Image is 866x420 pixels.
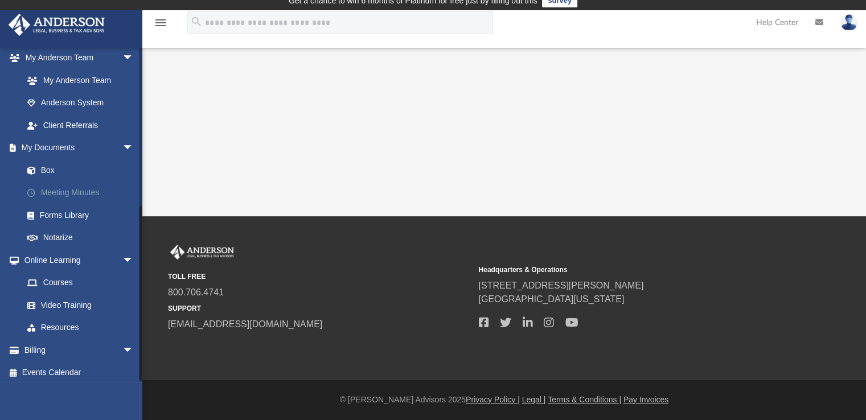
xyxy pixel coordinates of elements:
[478,281,643,290] a: [STREET_ADDRESS][PERSON_NAME]
[8,47,145,69] a: My Anderson Teamarrow_drop_down
[16,316,145,339] a: Resources
[122,137,145,160] span: arrow_drop_down
[16,69,139,92] a: My Anderson Team
[16,114,145,137] a: Client Referrals
[16,227,151,249] a: Notarize
[8,137,151,159] a: My Documentsarrow_drop_down
[16,204,145,227] a: Forms Library
[548,395,621,404] a: Terms & Conditions |
[16,182,151,204] a: Meeting Minutes
[478,294,624,304] a: [GEOGRAPHIC_DATA][US_STATE]
[16,159,145,182] a: Box
[840,14,857,31] img: User Pic
[122,249,145,272] span: arrow_drop_down
[168,303,470,314] small: SUPPORT
[190,15,203,28] i: search
[154,22,167,30] a: menu
[122,339,145,362] span: arrow_drop_down
[16,294,139,316] a: Video Training
[142,394,866,406] div: © [PERSON_NAME] Advisors 2025
[16,271,145,294] a: Courses
[168,287,224,297] a: 800.706.4741
[5,14,108,36] img: Anderson Advisors Platinum Portal
[122,47,145,70] span: arrow_drop_down
[478,265,781,275] small: Headquarters & Operations
[522,395,546,404] a: Legal |
[154,16,167,30] i: menu
[168,245,236,260] img: Anderson Advisors Platinum Portal
[466,395,520,404] a: Privacy Policy |
[8,339,151,361] a: Billingarrow_drop_down
[623,395,668,404] a: Pay Invoices
[8,361,151,384] a: Events Calendar
[168,271,470,282] small: TOLL FREE
[16,92,145,114] a: Anderson System
[8,249,145,271] a: Online Learningarrow_drop_down
[168,319,322,329] a: [EMAIL_ADDRESS][DOMAIN_NAME]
